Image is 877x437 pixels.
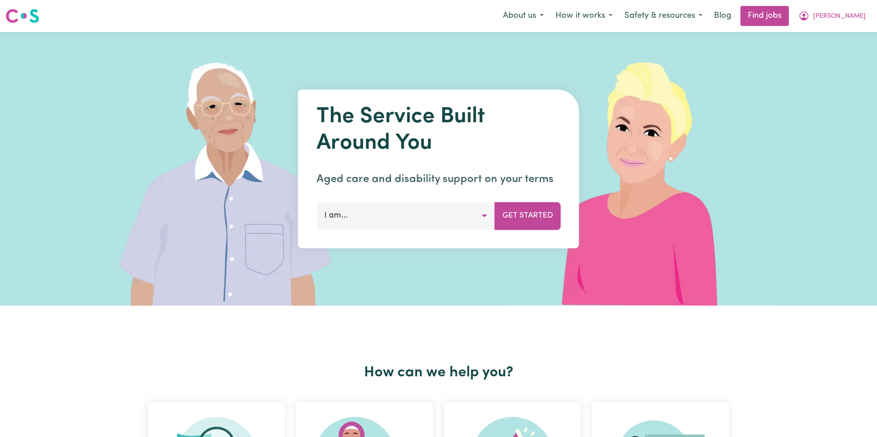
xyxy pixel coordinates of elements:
[495,202,561,229] button: Get Started
[5,8,39,24] img: Careseekers logo
[317,104,561,156] h1: The Service Built Around You
[813,11,866,21] span: [PERSON_NAME]
[143,364,734,381] h2: How can we help you?
[317,202,495,229] button: I am...
[618,6,708,26] button: Safety & resources
[792,6,872,26] button: My Account
[740,6,789,26] a: Find jobs
[317,171,561,187] p: Aged care and disability support on your terms
[5,5,39,26] a: Careseekers logo
[497,6,549,26] button: About us
[708,6,737,26] a: Blog
[549,6,618,26] button: How it works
